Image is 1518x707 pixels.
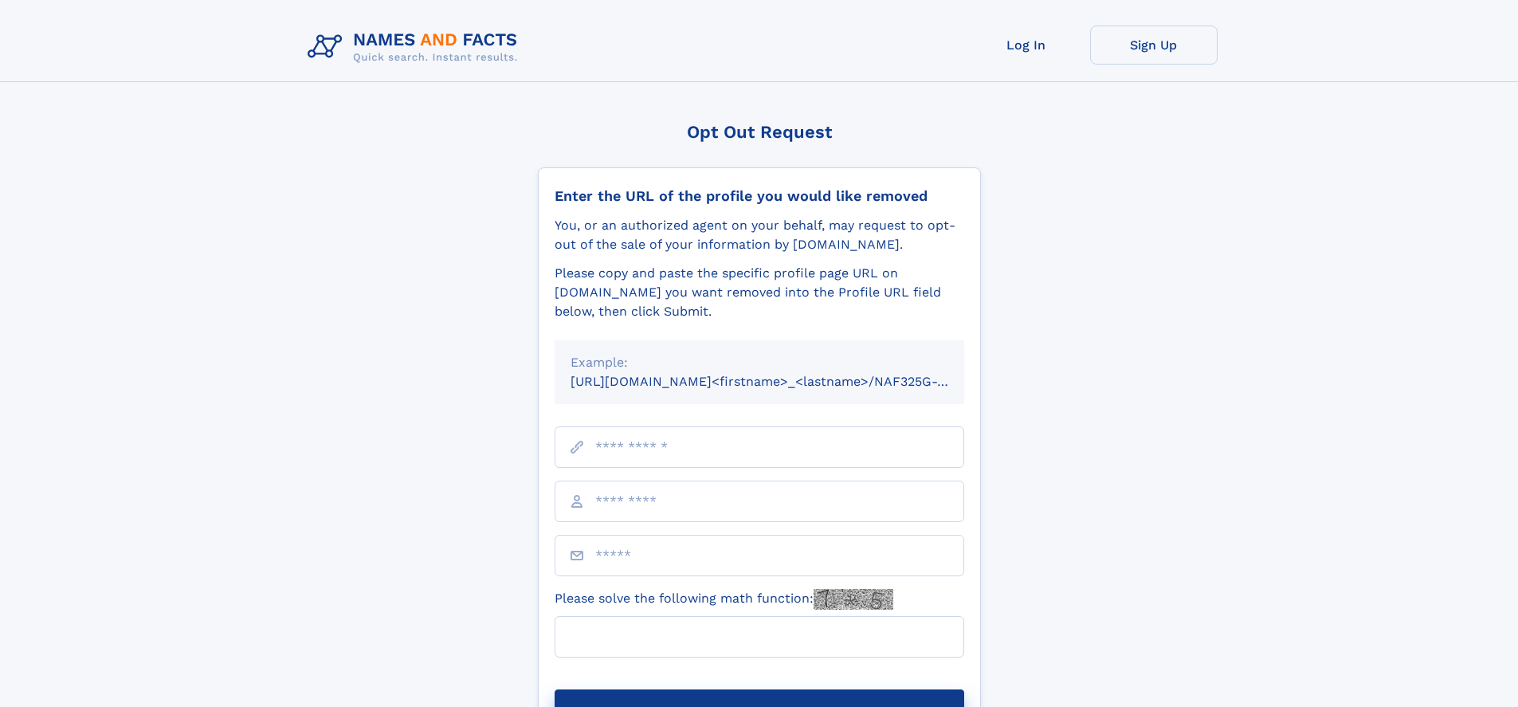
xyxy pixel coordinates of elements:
[555,216,964,254] div: You, or an authorized agent on your behalf, may request to opt-out of the sale of your informatio...
[555,187,964,205] div: Enter the URL of the profile you would like removed
[571,353,948,372] div: Example:
[538,122,981,142] div: Opt Out Request
[555,264,964,321] div: Please copy and paste the specific profile page URL on [DOMAIN_NAME] you want removed into the Pr...
[301,26,531,69] img: Logo Names and Facts
[555,589,893,610] label: Please solve the following math function:
[1090,26,1218,65] a: Sign Up
[571,374,994,389] small: [URL][DOMAIN_NAME]<firstname>_<lastname>/NAF325G-xxxxxxxx
[963,26,1090,65] a: Log In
